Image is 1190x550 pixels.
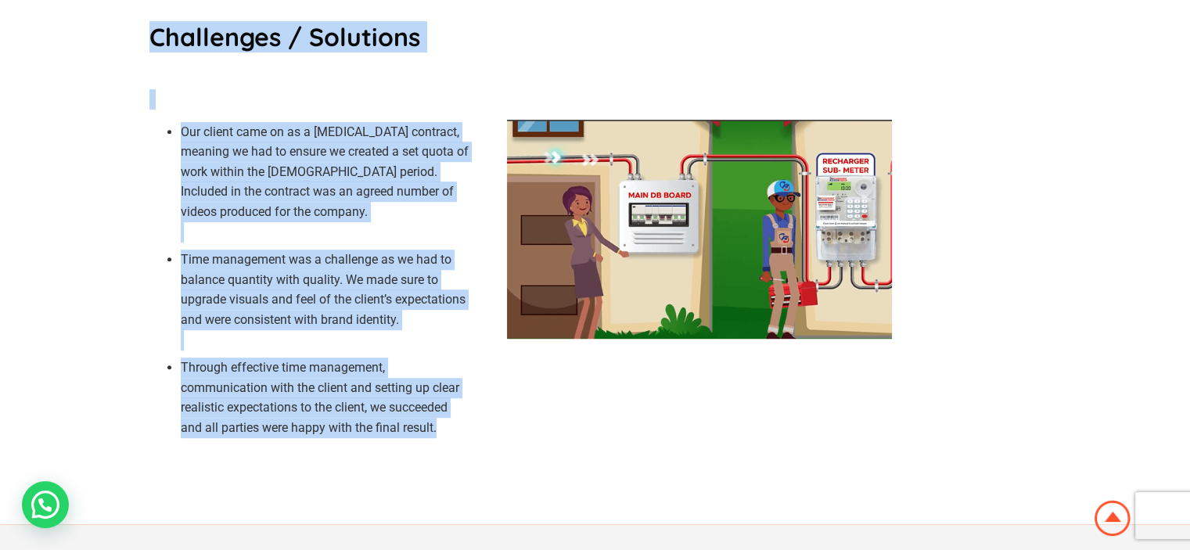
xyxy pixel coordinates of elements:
[149,24,471,49] h6: Challenges / Solutions
[181,252,466,327] span: Time management was a challenge as we had to balance quantity with quality. We made sure to upgra...
[1091,498,1134,539] img: Animation Studio South Africa
[181,124,469,219] span: Our client came on as a [MEDICAL_DATA] contract, meaning we had to ensure we created a set quota ...
[507,120,893,339] img: Submeter explainer video south africa
[181,360,459,435] span: Through effective time management, communication with the client and setting up clear realistic e...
